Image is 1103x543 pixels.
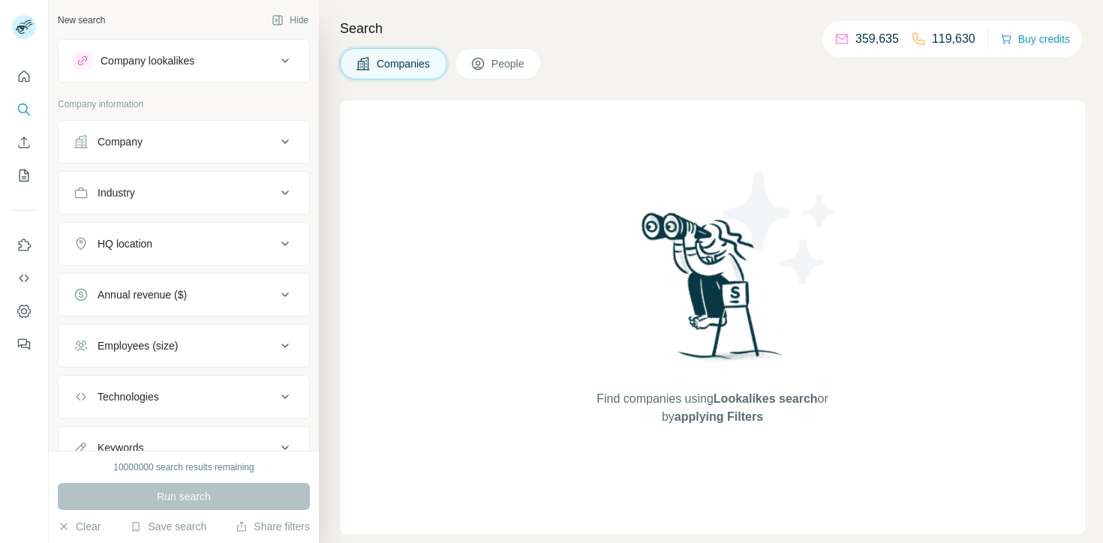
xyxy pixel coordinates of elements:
[12,331,36,358] button: Feedback
[59,43,309,79] button: Company lookalikes
[98,236,152,251] div: HQ location
[236,519,310,534] button: Share filters
[58,519,101,534] button: Clear
[59,379,309,415] button: Technologies
[12,232,36,259] button: Use Surfe on LinkedIn
[1000,28,1070,49] button: Buy credits
[855,30,899,48] p: 359,635
[675,410,763,423] span: applying Filters
[59,430,309,466] button: Keywords
[261,9,319,31] button: Hide
[98,134,143,149] div: Company
[713,160,848,295] img: Surfe Illustration - Stars
[58,97,310,111] p: Company information
[98,185,135,200] div: Industry
[377,56,431,71] span: Companies
[59,226,309,262] button: HQ location
[101,53,194,68] div: Company lookalikes
[12,63,36,90] button: Quick start
[714,392,818,405] span: Lookalikes search
[12,96,36,123] button: Search
[59,175,309,211] button: Industry
[59,124,309,160] button: Company
[113,460,254,474] div: 10000000 search results remaining
[59,277,309,313] button: Annual revenue ($)
[12,129,36,156] button: Enrich CSV
[12,162,36,189] button: My lists
[12,265,36,292] button: Use Surfe API
[635,208,791,376] img: Surfe Illustration - Woman searching with binoculars
[59,328,309,364] button: Employees (size)
[130,519,206,534] button: Save search
[12,298,36,325] button: Dashboard
[491,56,526,71] span: People
[98,338,178,353] div: Employees (size)
[340,18,1085,39] h4: Search
[98,440,143,455] div: Keywords
[98,287,187,302] div: Annual revenue ($)
[592,390,832,426] span: Find companies using or by
[932,30,975,48] p: 119,630
[98,389,159,404] div: Technologies
[58,13,105,27] div: New search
